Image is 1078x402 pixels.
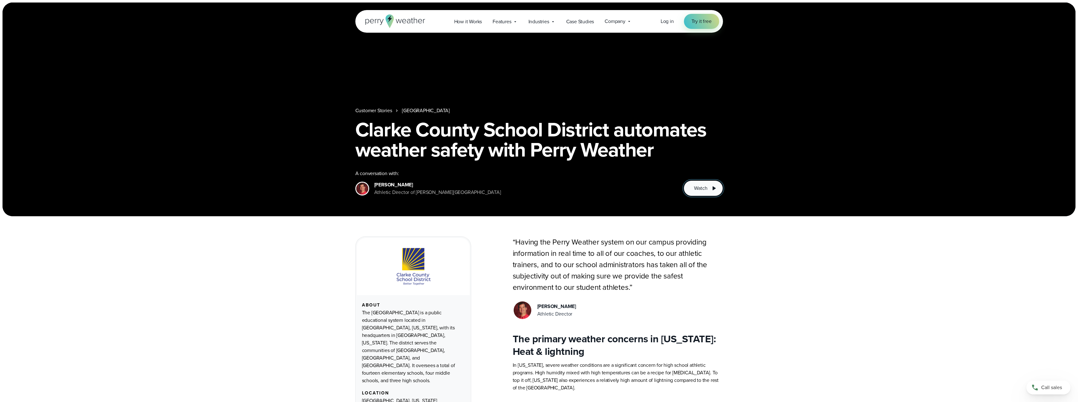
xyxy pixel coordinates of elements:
[355,107,723,114] nav: Breadcrumb
[493,18,511,25] span: Features
[694,184,707,192] span: Watch
[449,15,488,28] a: How it Works
[392,245,434,288] img: Clarke County Schools Logo Color
[362,303,465,308] div: About
[362,309,465,384] div: The [GEOGRAPHIC_DATA] is a public educational system located in [GEOGRAPHIC_DATA], [US_STATE], wi...
[514,301,531,319] img: John Ward, Clarke County School District Headshot
[355,107,392,114] a: Customer Stories
[661,18,674,25] a: Log in
[561,15,600,28] a: Case Studies
[537,303,576,310] div: [PERSON_NAME]
[402,107,450,114] a: [GEOGRAPHIC_DATA]
[374,181,501,189] div: [PERSON_NAME]
[684,14,719,29] a: Try it free
[454,18,482,25] span: How it Works
[374,189,501,196] div: Athletic Director of [PERSON_NAME][GEOGRAPHIC_DATA]
[684,180,723,196] button: Watch
[513,331,716,359] strong: The primary weather concerns in [US_STATE]: Heat & lightning
[362,391,465,396] div: Location
[537,310,576,318] div: Athletic Director
[1026,381,1070,394] a: Call sales
[513,361,723,392] p: In [US_STATE], severe weather conditions are a significant concern for high school athletic progr...
[605,18,625,25] span: Company
[566,18,594,25] span: Case Studies
[513,236,723,293] p: “Having the Perry Weather system on our campus providing information in real time to all of our c...
[355,170,674,177] div: A conversation with:
[1041,384,1062,391] span: Call sales
[356,183,368,195] img: John Ward, Clarke County School District Headshot
[355,119,723,160] h1: Clarke County School District automates weather safety with Perry Weather
[691,18,712,25] span: Try it free
[528,18,549,25] span: Industries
